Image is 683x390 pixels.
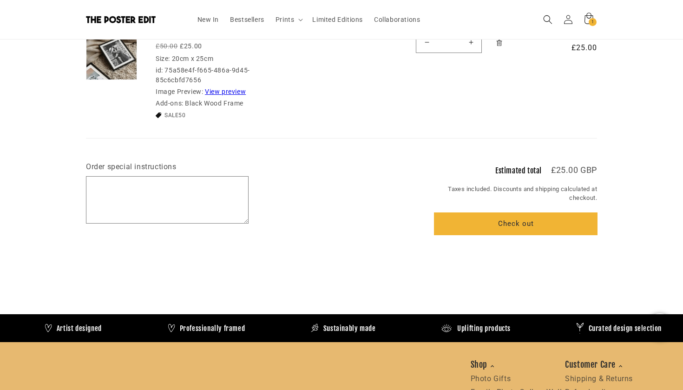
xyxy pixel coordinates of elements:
[172,55,214,62] dd: 20cm x 25cm
[437,31,460,53] input: Quantity for Framed Photo &amp; Mount
[156,55,170,62] dt: Size:
[156,111,295,119] ul: Discount
[565,374,633,383] a: Shipping & Returns
[434,213,597,235] button: Check out
[538,9,558,30] summary: Search
[156,99,184,107] dt: Add-ons:
[86,162,177,171] label: Order special instructions
[54,324,99,333] h4: Artist designed
[270,10,307,29] summary: Prints
[180,42,202,50] strong: £25.00
[559,42,597,53] dd: £25.00
[321,324,373,333] h4: Sustainably made
[86,16,156,23] img: The Poster Edit
[586,324,659,333] h4: Curated design selection
[276,15,295,24] span: Prints
[307,10,368,29] a: Limited Editions
[224,10,270,29] a: Bestsellers
[368,10,426,29] a: Collaborations
[434,185,597,203] small: Taxes included. Discounts and shipping calculated at checkout.
[454,324,508,333] h4: Uplifting products
[312,15,363,24] span: Limited Editions
[156,111,295,119] li: SALE50
[185,99,243,107] dd: Black Wood Frame
[230,15,264,24] span: Bestsellers
[156,66,250,84] dd: 75a58e4f-f665-486a-9d45-85c6cbfd7656
[551,166,597,174] p: £25.00 GBP
[491,31,507,55] a: Remove Framed Photo &amp; Mount / Black Wood Frame / Conservation Mountboard (White)
[471,374,511,383] a: Photo Gifts
[177,324,242,333] h4: Professionally framed
[434,253,597,278] iframe: PayPal-paypal
[156,88,203,95] dt: Image Preview:
[374,15,420,24] span: Collaborations
[83,13,183,27] a: The Poster Edit
[646,313,674,341] iframe: Chatra live chat
[156,66,163,74] dt: id:
[471,359,495,370] span: Shop
[205,88,246,95] a: View preview
[591,18,594,26] span: 1
[197,15,219,24] span: New In
[565,359,623,370] span: Customer Care
[192,10,225,29] a: New In
[495,167,542,174] h2: Estimated total
[156,42,178,50] s: £50.00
